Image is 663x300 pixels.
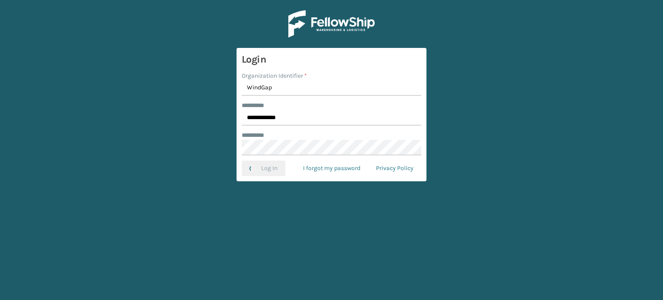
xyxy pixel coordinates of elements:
[242,71,307,80] label: Organization Identifier
[242,53,421,66] h3: Login
[288,10,375,38] img: Logo
[295,161,368,176] a: I forgot my password
[368,161,421,176] a: Privacy Policy
[242,161,285,176] button: Log In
